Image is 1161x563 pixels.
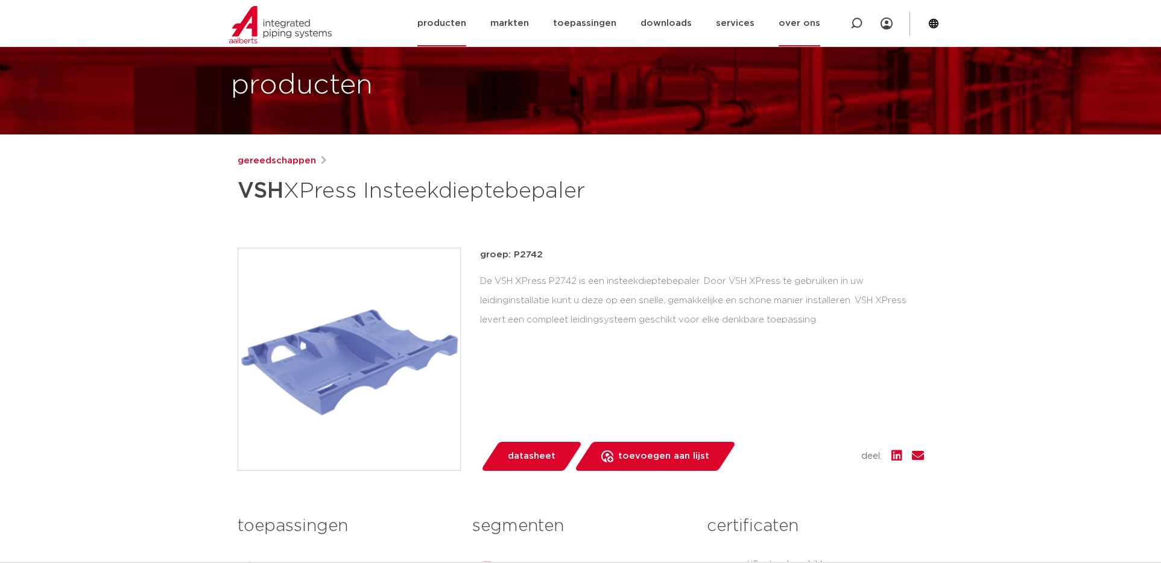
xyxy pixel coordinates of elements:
[480,272,924,330] div: De VSH XPress P2742 is een insteekdieptebepaler. Door VSH XPress te gebruiken in uw leidinginstal...
[861,449,882,464] span: deel:
[238,180,283,202] strong: VSH
[238,248,460,470] img: Product Image for VSH XPress Insteekdieptebepaler
[618,447,709,466] span: toevoegen aan lijst
[238,154,316,168] a: gereedschappen
[707,514,923,538] h3: certificaten
[238,514,454,538] h3: toepassingen
[231,66,373,105] h1: producten
[472,514,689,538] h3: segmenten
[238,173,691,209] h1: XPress Insteekdieptebepaler
[480,442,583,471] a: datasheet
[480,248,924,262] p: groep: P2742
[881,10,893,37] div: my IPS
[508,447,555,466] span: datasheet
